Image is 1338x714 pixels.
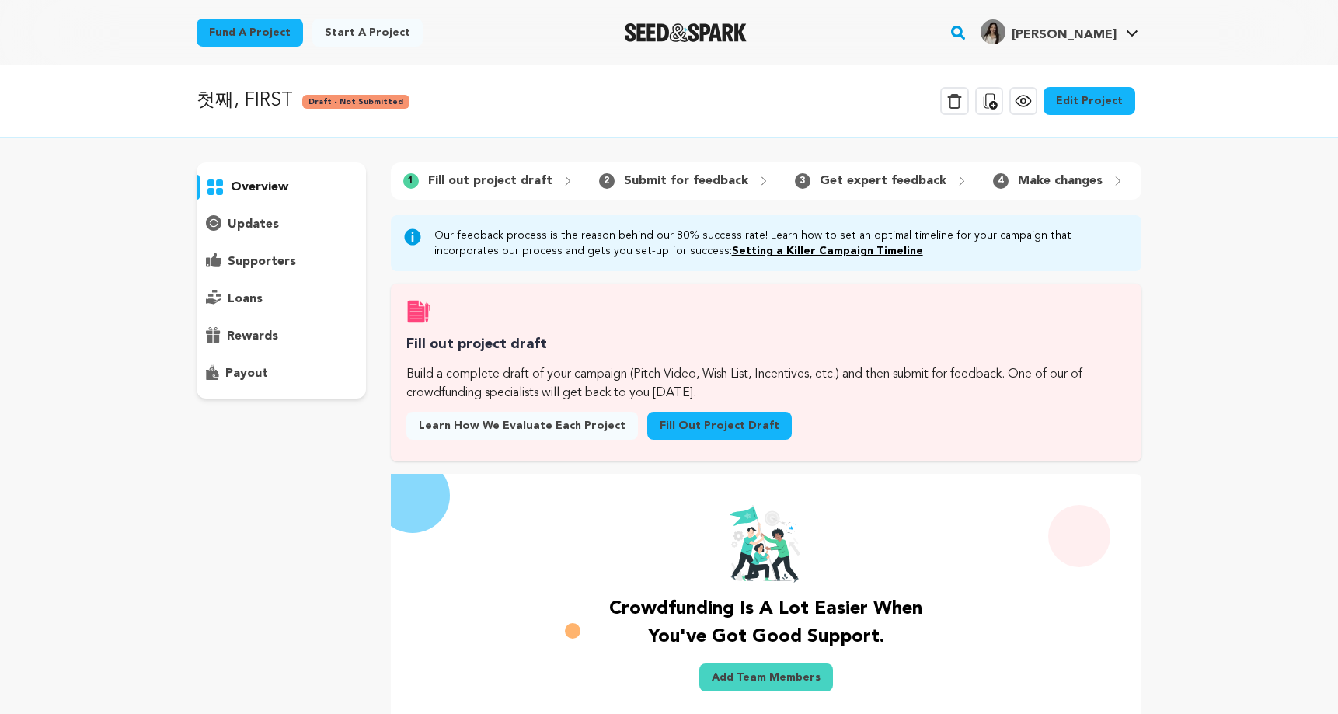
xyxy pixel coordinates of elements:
[228,290,263,308] p: loans
[403,173,419,189] span: 1
[1018,172,1103,190] p: Make changes
[406,365,1126,402] p: Build a complete draft of your campaign (Pitch Video, Wish List, Incentives, etc.) and then submi...
[197,87,293,115] p: 첫째, FIRST
[1012,29,1117,41] span: [PERSON_NAME]
[981,19,1005,44] img: 8644358d6e1a449e.jpg
[977,16,1141,44] a: Michelle C.'s Profile
[197,19,303,47] a: Fund a project
[977,16,1141,49] span: Michelle C.'s Profile
[228,253,296,271] p: supporters
[993,173,1009,189] span: 4
[624,172,748,190] p: Submit for feedback
[197,287,366,312] button: loans
[729,505,803,583] img: team goal image
[197,212,366,237] button: updates
[428,172,552,190] p: Fill out project draft
[647,412,792,440] a: Fill out project draft
[981,19,1117,44] div: Michelle C.'s Profile
[231,178,288,197] p: overview
[1044,87,1135,115] a: Edit Project
[312,19,423,47] a: Start a project
[795,173,810,189] span: 3
[197,324,366,349] button: rewards
[406,333,1126,356] h3: Fill out project draft
[228,215,279,234] p: updates
[419,418,625,434] span: Learn how we evaluate each project
[434,228,1129,259] p: Our feedback process is the reason behind our 80% success rate! Learn how to set an optimal timel...
[227,327,278,346] p: rewards
[625,23,747,42] img: Seed&Spark Logo Dark Mode
[197,175,366,200] button: overview
[406,412,638,440] a: Learn how we evaluate each project
[594,595,938,651] p: Crowdfunding is a lot easier when you've got good support.
[197,249,366,274] button: supporters
[302,95,409,109] span: Draft - Not Submitted
[732,246,923,256] a: Setting a Killer Campaign Timeline
[699,663,833,691] a: Add Team Members
[225,364,268,383] p: payout
[820,172,946,190] p: Get expert feedback
[197,361,366,386] button: payout
[625,23,747,42] a: Seed&Spark Homepage
[599,173,615,189] span: 2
